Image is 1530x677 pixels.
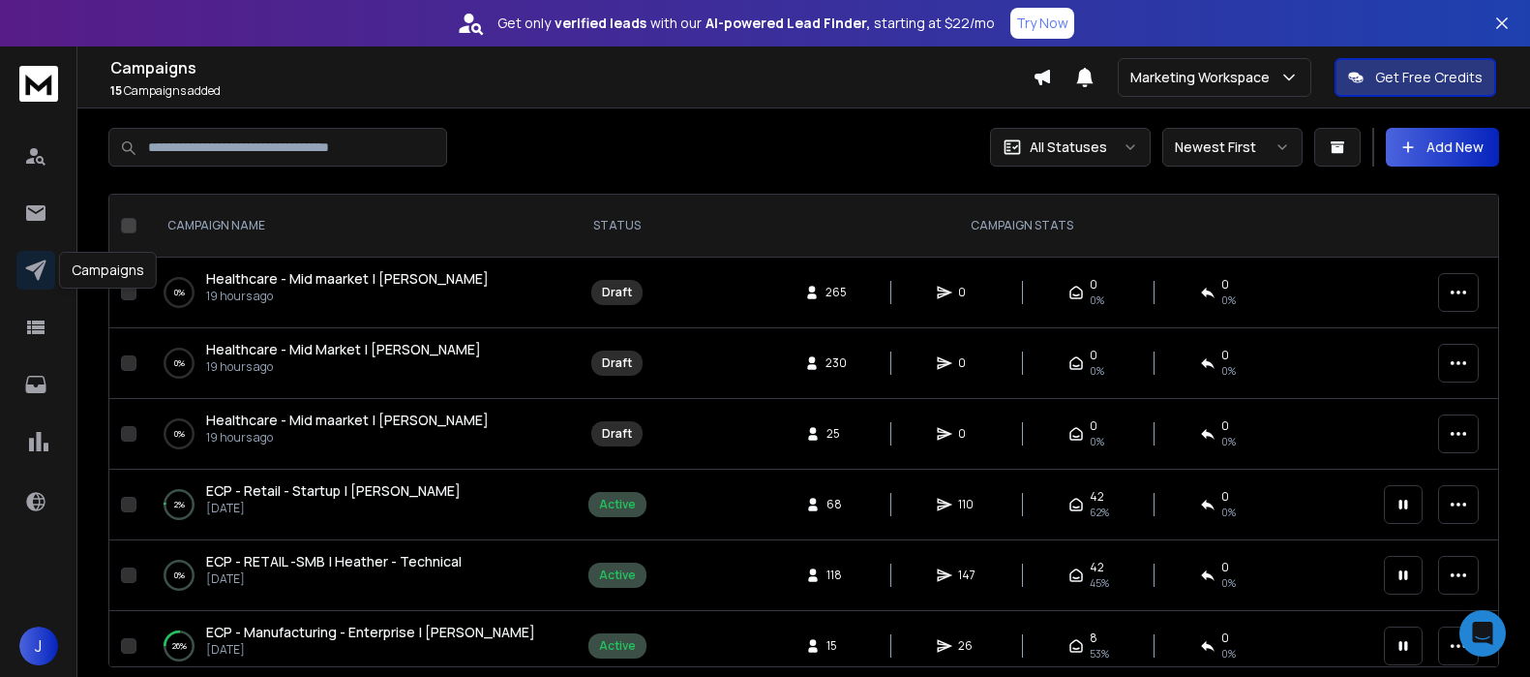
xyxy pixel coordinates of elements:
p: 2 % [174,495,185,514]
span: 0 [1090,418,1097,434]
span: 147 [958,568,977,583]
p: Campaigns added [110,83,1033,99]
td: 0%ECP - RETAIL -SMB | Heather - Technical[DATE] [144,540,562,611]
span: 0 % [1221,646,1236,662]
span: ECP - Retail - Startup | [PERSON_NAME] [206,481,461,500]
span: ECP - RETAIL -SMB | Heather - Technical [206,552,462,570]
span: 0 [958,426,977,442]
th: STATUS [562,195,672,258]
div: Draft [602,426,632,442]
div: Campaigns [59,252,157,289]
span: 0 [1221,489,1229,505]
div: Active [599,568,636,583]
a: Healthcare - Mid maarket | [PERSON_NAME] [206,269,489,289]
p: Try Now [1016,14,1068,33]
span: 0 [1090,348,1097,363]
span: 25 [826,426,846,442]
button: J [19,627,58,665]
span: 0 % [1221,575,1236,591]
span: 53 % [1090,646,1109,662]
p: [DATE] [206,571,462,587]
strong: verified leads [555,14,646,33]
span: 62 % [1090,505,1109,520]
span: 230 [825,355,847,371]
th: CAMPAIGN NAME [144,195,562,258]
span: 265 [825,285,847,300]
img: logo [19,66,58,102]
td: 0%Healthcare - Mid maarket | [PERSON_NAME]19 hours ago [144,258,562,328]
span: 15 [110,82,122,99]
a: ECP - Manufacturing - Enterprise | [PERSON_NAME] [206,623,535,642]
span: 0% [1090,292,1104,308]
button: Get Free Credits [1335,58,1496,97]
span: 110 [958,497,977,512]
div: Open Intercom Messenger [1459,610,1506,657]
p: All Statuses [1030,138,1107,157]
div: Active [599,638,636,654]
td: 2%ECP - Retail - Startup | [PERSON_NAME][DATE] [144,470,562,540]
button: Newest First [1162,128,1303,167]
span: 45 % [1090,575,1109,591]
p: 19 hours ago [206,359,481,375]
p: [DATE] [206,501,461,516]
button: Try Now [1010,8,1074,39]
span: Healthcare - Mid maarket | [PERSON_NAME] [206,269,489,288]
span: 0 [1221,348,1229,363]
a: ECP - RETAIL -SMB | Heather - Technical [206,552,462,571]
span: 0% [1090,434,1104,449]
span: 0 [1221,631,1229,646]
span: 26 [958,638,977,654]
p: 0 % [174,566,185,585]
th: CAMPAIGN STATS [672,195,1372,258]
p: [DATE] [206,642,535,658]
span: 0 [1221,277,1229,292]
p: 19 hours ago [206,430,489,446]
span: 0 [1221,418,1229,434]
span: 68 [826,497,846,512]
span: 0 % [1221,505,1236,520]
div: Active [599,497,636,512]
span: 0 [958,285,977,300]
h1: Campaigns [110,56,1033,79]
span: 0 [1090,277,1097,292]
span: 8 [1090,631,1097,646]
span: 0% [1090,363,1104,379]
div: Draft [602,285,632,300]
button: Add New [1386,128,1499,167]
span: 0% [1221,292,1236,308]
a: Healthcare - Mid maarket | [PERSON_NAME] [206,411,489,430]
p: 19 hours ago [206,289,489,304]
td: 0%Healthcare - Mid Market | [PERSON_NAME]19 hours ago [144,328,562,399]
span: 118 [826,568,846,583]
span: 42 [1090,560,1104,575]
span: Healthcare - Mid Market | [PERSON_NAME] [206,340,481,358]
span: 0% [1221,434,1236,449]
div: Draft [602,355,632,371]
span: 0% [1221,363,1236,379]
span: 0 [958,355,977,371]
span: 42 [1090,489,1104,505]
p: 26 % [172,636,187,656]
p: Get only with our starting at $22/mo [497,14,995,33]
p: 0 % [174,424,185,444]
span: ECP - Manufacturing - Enterprise | [PERSON_NAME] [206,623,535,641]
p: Get Free Credits [1375,68,1483,87]
span: 15 [826,638,846,654]
strong: AI-powered Lead Finder, [705,14,870,33]
p: 0 % [174,283,185,302]
a: Healthcare - Mid Market | [PERSON_NAME] [206,340,481,359]
a: ECP - Retail - Startup | [PERSON_NAME] [206,481,461,501]
span: Healthcare - Mid maarket | [PERSON_NAME] [206,411,489,429]
p: Marketing Workspace [1130,68,1277,87]
p: 0 % [174,354,185,373]
span: 0 [1221,560,1229,575]
td: 0%Healthcare - Mid maarket | [PERSON_NAME]19 hours ago [144,399,562,470]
